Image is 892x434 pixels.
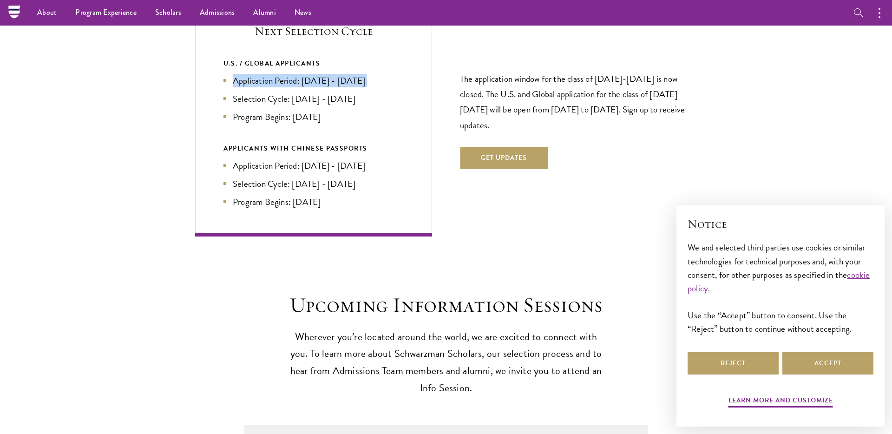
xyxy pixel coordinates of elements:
[688,352,779,375] button: Reject
[728,395,833,409] button: Learn more and customize
[688,241,873,335] div: We and selected third parties use cookies or similar technologies for technical purposes and, wit...
[223,92,404,105] li: Selection Cycle: [DATE] - [DATE]
[286,329,606,397] p: Wherever you’re located around the world, we are excited to connect with you. To learn more about...
[688,268,870,295] a: cookie policy
[223,58,404,69] div: U.S. / GLOBAL APPLICANTS
[223,195,404,209] li: Program Begins: [DATE]
[223,177,404,191] li: Selection Cycle: [DATE] - [DATE]
[223,143,404,154] div: APPLICANTS WITH CHINESE PASSPORTS
[286,292,606,318] h2: Upcoming Information Sessions
[460,147,548,169] button: Get Updates
[223,23,404,39] h5: Next Selection Cycle
[223,159,404,172] li: Application Period: [DATE] - [DATE]
[688,216,873,232] h2: Notice
[223,110,404,124] li: Program Begins: [DATE]
[782,352,873,375] button: Accept
[223,74,404,87] li: Application Period: [DATE] - [DATE]
[460,71,697,132] p: The application window for the class of [DATE]-[DATE] is now closed. The U.S. and Global applicat...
